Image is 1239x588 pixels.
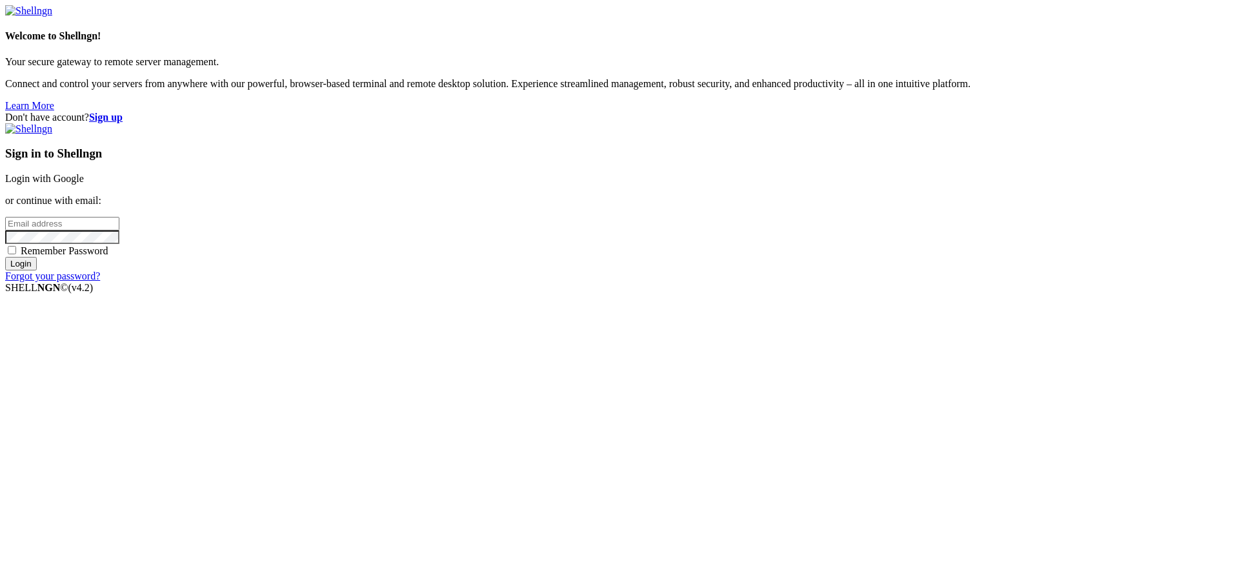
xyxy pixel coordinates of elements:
input: Login [5,257,37,270]
span: SHELL © [5,282,93,293]
div: Don't have account? [5,112,1234,123]
h4: Welcome to Shellngn! [5,30,1234,42]
img: Shellngn [5,5,52,17]
p: Connect and control your servers from anywhere with our powerful, browser-based terminal and remo... [5,78,1234,90]
p: or continue with email: [5,195,1234,207]
span: Remember Password [21,245,108,256]
a: Login with Google [5,173,84,184]
b: NGN [37,282,61,293]
a: Learn More [5,100,54,111]
img: Shellngn [5,123,52,135]
a: Forgot your password? [5,270,100,281]
input: Remember Password [8,246,16,254]
a: Sign up [89,112,123,123]
h3: Sign in to Shellngn [5,147,1234,161]
p: Your secure gateway to remote server management. [5,56,1234,68]
span: 4.2.0 [68,282,94,293]
input: Email address [5,217,119,230]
